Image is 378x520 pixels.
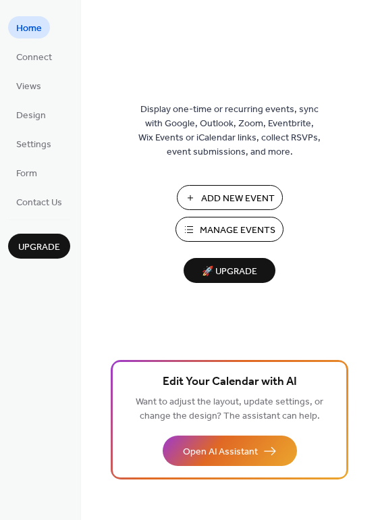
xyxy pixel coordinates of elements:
[175,217,283,242] button: Manage Events
[136,393,323,425] span: Want to adjust the layout, update settings, or change the design? The assistant can help.
[8,16,50,38] a: Home
[8,103,54,126] a: Design
[201,192,275,206] span: Add New Event
[177,185,283,210] button: Add New Event
[8,132,59,155] a: Settings
[16,138,51,152] span: Settings
[184,258,275,283] button: 🚀 Upgrade
[18,240,60,255] span: Upgrade
[8,190,70,213] a: Contact Us
[16,80,41,94] span: Views
[16,51,52,65] span: Connect
[16,167,37,181] span: Form
[192,263,267,281] span: 🚀 Upgrade
[16,109,46,123] span: Design
[200,224,275,238] span: Manage Events
[138,103,321,159] span: Display one-time or recurring events, sync with Google, Outlook, Zoom, Eventbrite, Wix Events or ...
[8,45,60,68] a: Connect
[163,373,297,392] span: Edit Your Calendar with AI
[8,74,49,97] a: Views
[16,22,42,36] span: Home
[8,161,45,184] a: Form
[8,234,70,259] button: Upgrade
[163,436,297,466] button: Open AI Assistant
[16,196,62,210] span: Contact Us
[183,445,258,459] span: Open AI Assistant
